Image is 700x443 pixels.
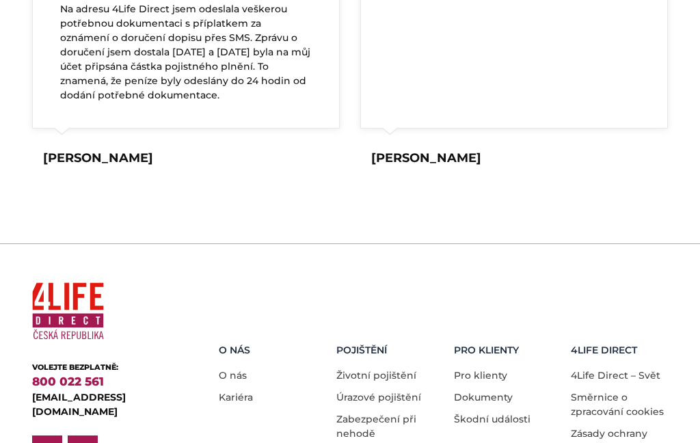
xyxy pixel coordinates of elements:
a: Životní pojištění [336,369,416,381]
div: [PERSON_NAME] [371,149,481,167]
a: Škodní události [454,413,530,425]
img: 4Life Direct Česká republika logo [32,277,104,346]
a: 800 022 561 [32,375,104,388]
div: VOLEJTE BEZPLATNĚ: [32,362,176,373]
a: 4Life Direct – Svět [571,369,660,381]
h5: Pro Klienty [454,345,561,356]
h5: 4LIFE DIRECT [571,345,678,356]
a: Zabezpečení při nehodě [336,413,416,440]
a: [EMAIL_ADDRESS][DOMAIN_NAME] [32,391,126,418]
a: Kariéra [219,391,253,403]
a: Dokumenty [454,391,513,403]
div: [PERSON_NAME] [43,149,153,167]
a: Úrazové pojištění [336,391,421,403]
a: O nás [219,369,247,381]
h5: Pojištění [336,345,444,356]
h5: O nás [219,345,326,356]
a: Pro klienty [454,369,507,381]
a: Směrnice o zpracování cookies [571,391,664,418]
